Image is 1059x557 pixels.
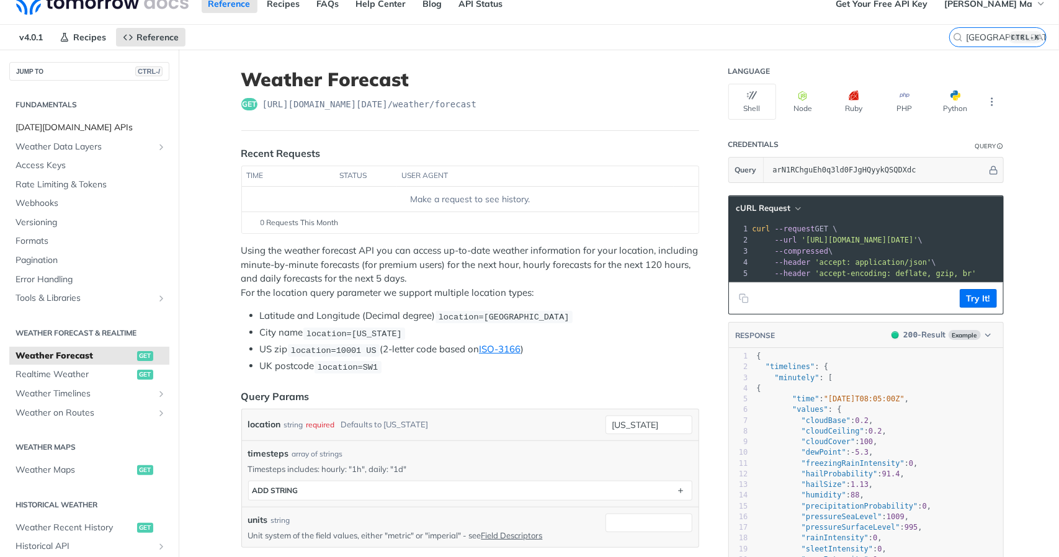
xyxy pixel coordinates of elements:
span: 0 [909,459,913,468]
h2: Historical Weather [9,499,169,510]
span: v4.0.1 [12,28,50,47]
p: Using the weather forecast API you can access up-to-date weather information for your location, i... [241,244,699,300]
div: 9 [729,437,748,447]
a: Weather Recent Historyget [9,519,169,537]
button: PHP [881,84,929,120]
span: Weather Data Layers [16,141,153,153]
span: : , [757,512,909,521]
div: 3 [729,373,748,383]
span: : , [757,502,932,510]
div: 7 [729,416,748,426]
span: get [137,370,153,380]
span: : , [757,448,874,457]
a: Recipes [53,28,113,47]
span: "values" [792,405,828,414]
span: Tools & Libraries [16,292,153,305]
button: Python [932,84,980,120]
span: Versioning [16,216,166,229]
span: Weather Maps [16,464,134,476]
span: Pagination [16,254,166,267]
div: 5 [729,394,748,404]
button: Show subpages for Weather on Routes [156,408,166,418]
span: \ [753,247,833,256]
button: Hide [987,164,1000,176]
span: cURL Request [736,203,791,213]
a: Historical APIShow subpages for Historical API [9,537,169,556]
a: Weather TimelinesShow subpages for Weather Timelines [9,385,169,403]
th: time [242,166,335,186]
span: "pressureSurfaceLevel" [802,523,900,532]
span: --header [775,269,811,278]
span: : { [757,405,842,414]
li: US zip (2-letter code based on ) [260,342,699,357]
button: 200200-ResultExample [885,329,996,341]
span: get [137,523,153,533]
a: Versioning [9,213,169,232]
a: [DATE][DOMAIN_NAME] APIs [9,118,169,137]
span: curl [753,225,771,233]
span: get [137,351,153,361]
span: Weather on Routes [16,407,153,419]
span: 0 Requests This Month [261,217,339,228]
svg: Search [953,32,963,42]
h2: Fundamentals [9,99,169,110]
span: 91.4 [882,470,900,478]
div: 16 [729,512,748,522]
div: 13 [729,479,748,490]
span: Formats [16,235,166,247]
span: Rate Limiting & Tokens [16,179,166,191]
span: get [137,465,153,475]
span: Reference [136,32,179,43]
button: Query [729,158,764,182]
span: get [241,98,257,110]
span: : , [757,533,882,542]
div: 1 [729,351,748,362]
span: location=[GEOGRAPHIC_DATA] [439,312,570,321]
span: : , [757,480,874,489]
a: Weather on RoutesShow subpages for Weather on Routes [9,404,169,422]
span: "precipitationProbability" [802,502,918,510]
a: Webhooks [9,194,169,213]
span: "hailProbability" [802,470,878,478]
span: { [757,384,761,393]
input: apikey [767,158,987,182]
div: - Result [903,329,945,341]
h1: Weather Forecast [241,68,699,91]
span: Webhooks [16,197,166,210]
span: "cloudCover" [802,437,856,446]
span: : , [757,470,905,478]
span: "humidity" [802,491,846,499]
span: 1.13 [851,480,869,489]
div: 4 [729,257,750,268]
div: Query Params [241,389,310,404]
div: 10 [729,447,748,458]
a: Field Descriptors [481,530,543,540]
span: Weather Timelines [16,388,153,400]
label: location [248,416,281,434]
div: 12 [729,469,748,479]
button: Try It! [960,289,997,308]
span: Error Handling [16,274,166,286]
span: 0 [878,545,882,553]
span: "hailSize" [802,480,846,489]
button: Show subpages for Tools & Libraries [156,293,166,303]
button: ADD string [249,481,692,500]
span: Historical API [16,540,153,553]
div: 15 [729,501,748,512]
span: 100 [860,437,874,446]
li: Latitude and Longitude (Decimal degree) [260,309,699,323]
span: : , [757,437,878,446]
div: 8 [729,426,748,437]
div: 4 [729,383,748,394]
a: Reference [116,28,185,47]
button: Copy to clipboard [735,289,753,308]
a: ISO-3166 [479,343,521,355]
button: RESPONSE [735,329,776,342]
span: timesteps [248,447,289,460]
span: 'accept-encoding: deflate, gzip, br' [815,269,976,278]
span: Query [735,164,757,176]
span: location=10001 US [291,345,377,355]
kbd: CTRL-K [1008,31,1043,43]
span: Access Keys [16,159,166,172]
th: user agent [397,166,674,186]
